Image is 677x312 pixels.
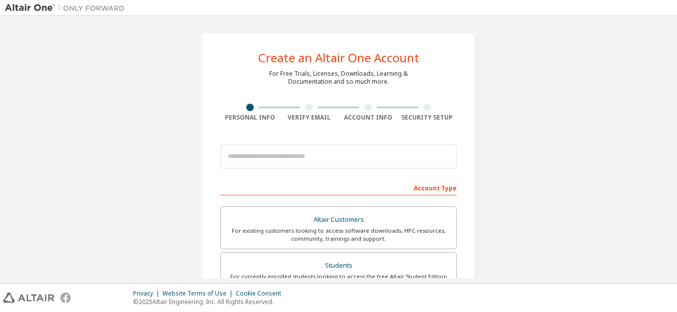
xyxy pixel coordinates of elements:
img: facebook.svg [60,293,71,303]
div: Website Terms of Use [163,290,236,298]
img: altair_logo.svg [3,293,54,303]
p: © 2025 Altair Engineering, Inc. All Rights Reserved. [133,298,287,306]
div: For currently enrolled students looking to access the free Altair Student Edition bundle and all ... [227,273,450,289]
div: Account Info [338,114,398,122]
div: Privacy [133,290,163,298]
div: Cookie Consent [236,290,287,298]
div: Verify Email [280,114,339,122]
div: Security Setup [398,114,457,122]
div: Create an Altair One Account [258,52,419,64]
img: Altair One [5,3,130,13]
div: Students [227,259,450,273]
div: Altair Customers [227,213,450,227]
div: Personal Info [220,114,280,122]
div: Account Type [220,179,457,195]
div: For Free Trials, Licenses, Downloads, Learning & Documentation and so much more. [269,70,408,86]
div: For existing customers looking to access software downloads, HPC resources, community, trainings ... [227,227,450,243]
